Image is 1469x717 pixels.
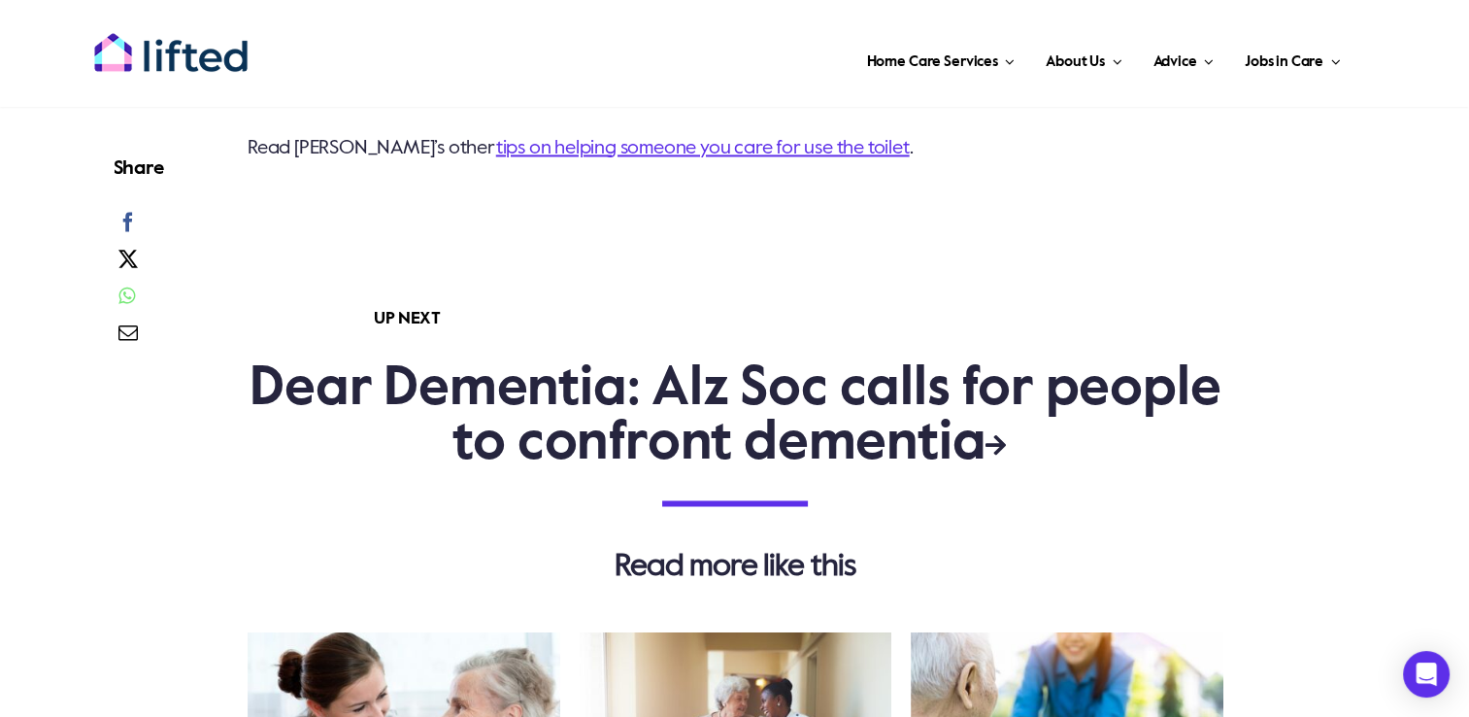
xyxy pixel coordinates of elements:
span: Advice [1152,47,1196,78]
a: lifted-logo [93,32,249,51]
a: WhatsApp [114,283,141,320]
a: Facebook [114,209,144,246]
span: Jobs in Care [1245,47,1323,78]
a: X [114,246,144,283]
a: About Us [1040,29,1127,87]
div: Open Intercom Messenger [1403,651,1450,698]
a: UK to become most dementia-friendly society in the world [248,632,560,651]
a: Dear Dementia: Alz Soc calls for people to confront dementia [250,362,1220,471]
a: Advice [1147,29,1219,87]
a: Jobs in Care [1239,29,1347,87]
h4: Share [114,155,164,183]
p: Read [PERSON_NAME]’s other . [248,133,1223,164]
a: Home Care Services [861,29,1021,87]
a: Link to https://www.liftedcare.com/news/dear-dementia-alz-soc-calls-for-people-to-confront-dement... [985,433,1006,457]
strong: Read more like this [615,550,856,581]
nav: Main Menu [312,29,1347,87]
span: Home Care Services [867,47,998,78]
strong: UP NEXT [374,310,441,327]
a: Concerned about a rash? Here’s a simple 6 step guide to managing dementia and rashes [580,632,892,651]
a: Funny Valentine? Dementia and romantic relationships [911,632,1223,651]
span: About Us [1046,47,1105,78]
a: tips on helping someone you care for use the toilet [496,139,910,158]
a: Email [114,320,144,357]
